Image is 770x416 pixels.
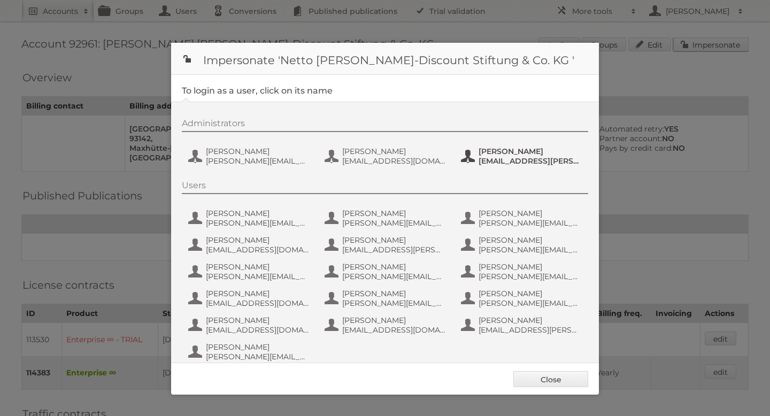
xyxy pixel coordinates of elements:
[460,145,586,167] button: [PERSON_NAME] [EMAIL_ADDRESS][PERSON_NAME][PERSON_NAME][DOMAIN_NAME]
[187,145,313,167] button: [PERSON_NAME] [PERSON_NAME][EMAIL_ADDRESS][PERSON_NAME][DOMAIN_NAME]
[460,314,586,336] button: [PERSON_NAME] [EMAIL_ADDRESS][PERSON_NAME][PERSON_NAME][DOMAIN_NAME]
[479,209,582,218] span: [PERSON_NAME]
[206,298,310,308] span: [EMAIL_ADDRESS][DOMAIN_NAME]
[479,245,582,255] span: [PERSON_NAME][EMAIL_ADDRESS][PERSON_NAME][PERSON_NAME][DOMAIN_NAME]
[479,325,582,335] span: [EMAIL_ADDRESS][PERSON_NAME][PERSON_NAME][DOMAIN_NAME]
[342,325,446,335] span: [EMAIL_ADDRESS][DOMAIN_NAME]
[342,289,446,298] span: [PERSON_NAME]
[187,261,313,282] button: [PERSON_NAME] [PERSON_NAME][EMAIL_ADDRESS][PERSON_NAME][PERSON_NAME][DOMAIN_NAME]
[342,156,446,166] span: [EMAIL_ADDRESS][DOMAIN_NAME]
[206,209,310,218] span: [PERSON_NAME]
[171,43,599,75] h1: Impersonate 'Netto [PERSON_NAME]-Discount Stiftung & Co. KG '
[182,86,333,96] legend: To login as a user, click on its name
[342,235,446,245] span: [PERSON_NAME]
[460,261,586,282] button: [PERSON_NAME] [PERSON_NAME][EMAIL_ADDRESS][PERSON_NAME][PERSON_NAME][DOMAIN_NAME]
[324,234,449,256] button: [PERSON_NAME] [EMAIL_ADDRESS][PERSON_NAME][PERSON_NAME][DOMAIN_NAME]
[187,234,313,256] button: [PERSON_NAME] [EMAIL_ADDRESS][DOMAIN_NAME]
[206,289,310,298] span: [PERSON_NAME]
[206,147,310,156] span: [PERSON_NAME]
[182,118,588,132] div: Administrators
[460,288,586,309] button: [PERSON_NAME] [PERSON_NAME][EMAIL_ADDRESS][PERSON_NAME][PERSON_NAME][DOMAIN_NAME]
[342,209,446,218] span: [PERSON_NAME]
[187,288,313,309] button: [PERSON_NAME] [EMAIL_ADDRESS][DOMAIN_NAME]
[206,156,310,166] span: [PERSON_NAME][EMAIL_ADDRESS][PERSON_NAME][DOMAIN_NAME]
[206,352,310,361] span: [PERSON_NAME][EMAIL_ADDRESS][PERSON_NAME][DOMAIN_NAME]
[460,207,586,229] button: [PERSON_NAME] [PERSON_NAME][EMAIL_ADDRESS][PERSON_NAME][DOMAIN_NAME]
[342,147,446,156] span: [PERSON_NAME]
[187,207,313,229] button: [PERSON_NAME] [PERSON_NAME][EMAIL_ADDRESS][DOMAIN_NAME]
[479,262,582,272] span: [PERSON_NAME]
[206,272,310,281] span: [PERSON_NAME][EMAIL_ADDRESS][PERSON_NAME][PERSON_NAME][DOMAIN_NAME]
[324,314,449,336] button: [PERSON_NAME] [EMAIL_ADDRESS][DOMAIN_NAME]
[324,145,449,167] button: [PERSON_NAME] [EMAIL_ADDRESS][DOMAIN_NAME]
[479,156,582,166] span: [EMAIL_ADDRESS][PERSON_NAME][PERSON_NAME][DOMAIN_NAME]
[479,298,582,308] span: [PERSON_NAME][EMAIL_ADDRESS][PERSON_NAME][PERSON_NAME][DOMAIN_NAME]
[206,245,310,255] span: [EMAIL_ADDRESS][DOMAIN_NAME]
[206,262,310,272] span: [PERSON_NAME]
[324,261,449,282] button: [PERSON_NAME] [PERSON_NAME][EMAIL_ADDRESS][PERSON_NAME][DOMAIN_NAME]
[206,325,310,335] span: [EMAIL_ADDRESS][DOMAIN_NAME]
[324,207,449,229] button: [PERSON_NAME] [PERSON_NAME][EMAIL_ADDRESS][PERSON_NAME][PERSON_NAME][DOMAIN_NAME]
[513,371,588,387] a: Close
[479,272,582,281] span: [PERSON_NAME][EMAIL_ADDRESS][PERSON_NAME][PERSON_NAME][DOMAIN_NAME]
[182,180,588,194] div: Users
[460,234,586,256] button: [PERSON_NAME] [PERSON_NAME][EMAIL_ADDRESS][PERSON_NAME][PERSON_NAME][DOMAIN_NAME]
[206,235,310,245] span: [PERSON_NAME]
[206,315,310,325] span: [PERSON_NAME]
[342,272,446,281] span: [PERSON_NAME][EMAIL_ADDRESS][PERSON_NAME][DOMAIN_NAME]
[342,245,446,255] span: [EMAIL_ADDRESS][PERSON_NAME][PERSON_NAME][DOMAIN_NAME]
[479,235,582,245] span: [PERSON_NAME]
[187,314,313,336] button: [PERSON_NAME] [EMAIL_ADDRESS][DOMAIN_NAME]
[342,218,446,228] span: [PERSON_NAME][EMAIL_ADDRESS][PERSON_NAME][PERSON_NAME][DOMAIN_NAME]
[479,218,582,228] span: [PERSON_NAME][EMAIL_ADDRESS][PERSON_NAME][DOMAIN_NAME]
[479,147,582,156] span: [PERSON_NAME]
[187,341,313,363] button: [PERSON_NAME] [PERSON_NAME][EMAIL_ADDRESS][PERSON_NAME][DOMAIN_NAME]
[479,289,582,298] span: [PERSON_NAME]
[342,262,446,272] span: [PERSON_NAME]
[206,342,310,352] span: [PERSON_NAME]
[479,315,582,325] span: [PERSON_NAME]
[342,298,446,308] span: [PERSON_NAME][EMAIL_ADDRESS][DOMAIN_NAME]
[342,315,446,325] span: [PERSON_NAME]
[324,288,449,309] button: [PERSON_NAME] [PERSON_NAME][EMAIL_ADDRESS][DOMAIN_NAME]
[206,218,310,228] span: [PERSON_NAME][EMAIL_ADDRESS][DOMAIN_NAME]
